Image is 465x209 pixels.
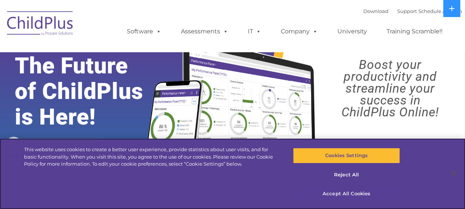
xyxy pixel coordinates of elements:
[293,148,400,163] button: Cookies Settings
[363,8,388,14] a: Download
[418,8,462,14] a: Schedule A Demo
[293,167,400,183] button: Reject All
[397,8,417,14] a: Support
[3,6,77,43] img: ChildPlus by Procare Solutions
[173,24,236,39] a: Assessments
[24,146,279,168] div: This website uses cookies to create a better user experience, provide statistics about user visit...
[330,24,374,39] a: University
[15,53,163,130] rs-layer: The Future of ChildPlus is Here!
[119,24,169,39] a: Software
[240,24,269,39] a: IT
[103,79,134,85] span: Phone number
[445,165,461,181] button: Close
[363,8,462,14] font: |
[293,186,400,202] button: Accept All Cookies
[103,49,125,54] span: Last name
[379,24,450,39] a: Training Scramble!!
[321,59,459,118] rs-layer: Boost your productivity and streamline your success in ChildPlus Online!
[273,24,325,39] a: Company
